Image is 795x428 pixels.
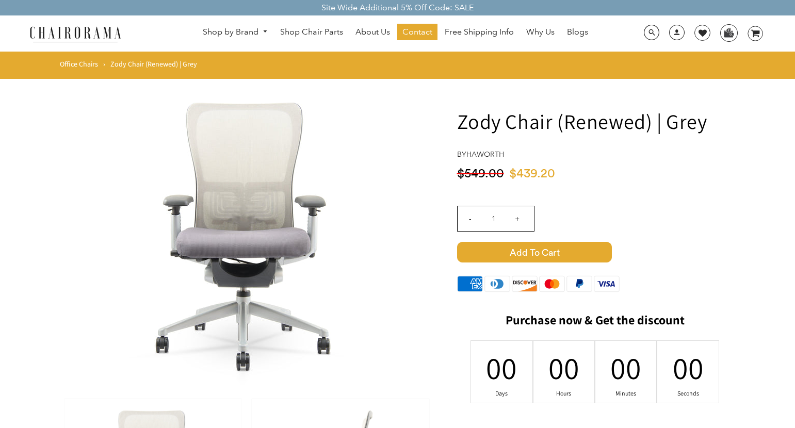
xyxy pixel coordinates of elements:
[24,25,127,43] img: chairorama
[457,108,733,135] h1: Zody Chair (Renewed) | Grey
[619,389,632,398] div: Minutes
[457,242,612,262] span: Add to Cart
[440,24,519,40] a: Free Shipping Info
[457,242,733,262] button: Add to Cart
[198,24,273,40] a: Shop by Brand
[92,231,401,241] a: Zody Chair (Renewed) | Grey - chairorama
[557,389,571,398] div: Hours
[350,24,395,40] a: About Us
[619,348,632,388] div: 00
[457,168,504,180] span: $549.00
[721,25,737,40] img: WhatsApp_Image_2024-07-12_at_16.23.01.webp
[521,24,560,40] a: Why Us
[60,59,98,69] a: Office Chairs
[557,348,571,388] div: 00
[457,150,733,159] h4: by
[567,27,588,38] span: Blogs
[495,348,509,388] div: 00
[275,24,348,40] a: Shop Chair Parts
[280,27,343,38] span: Shop Chair Parts
[397,24,437,40] a: Contact
[110,59,197,69] span: Zody Chair (Renewed) | Grey
[505,206,530,231] input: +
[445,27,514,38] span: Free Shipping Info
[92,82,401,391] img: Zody Chair (Renewed) | Grey - chairorama
[495,389,509,398] div: Days
[103,59,105,69] span: ›
[526,27,555,38] span: Why Us
[355,27,390,38] span: About Us
[458,206,482,231] input: -
[402,27,432,38] span: Contact
[682,389,695,398] div: Seconds
[171,24,620,43] nav: DesktopNavigation
[466,150,504,159] a: Haworth
[509,168,555,180] span: $439.20
[60,59,201,74] nav: breadcrumbs
[457,312,733,333] h2: Purchase now & Get the discount
[562,24,593,40] a: Blogs
[682,348,695,388] div: 00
